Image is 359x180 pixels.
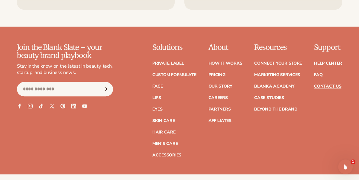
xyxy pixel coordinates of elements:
a: Case Studies [254,96,284,100]
a: Blanka Academy [254,84,294,88]
a: FAQ [314,73,322,77]
a: Connect your store [254,61,302,66]
p: About [208,43,242,51]
a: Careers [208,96,228,100]
a: Skin Care [152,119,175,123]
a: Custom formulate [152,73,196,77]
img: logo_orange.svg [10,10,15,14]
a: Beyond the brand [254,107,298,111]
iframe: Intercom live chat [338,159,353,174]
a: Accessories [152,153,181,157]
span: 1 [351,159,355,164]
p: Support [314,43,342,51]
img: website_grey.svg [10,16,15,21]
a: Private label [152,61,184,66]
p: Solutions [152,43,196,51]
a: Contact Us [314,84,341,88]
a: Men's Care [152,142,178,146]
a: Affiliates [208,119,231,123]
a: Partners [208,107,231,111]
a: Help Center [314,61,342,66]
img: tab_domain_overview_orange.svg [16,35,21,40]
button: Subscribe [99,82,113,96]
a: Marketing services [254,73,300,77]
a: Face [152,84,163,88]
a: How It Works [208,61,242,66]
a: Eyes [152,107,163,111]
img: tab_keywords_by_traffic_grey.svg [60,35,65,40]
a: Our Story [208,84,232,88]
div: Domain Overview [23,36,54,40]
div: Domain: [DOMAIN_NAME] [16,16,66,21]
p: Stay in the know on the latest in beauty, tech, startup, and business news. [17,63,113,76]
a: Hair Care [152,130,175,134]
p: Join the Blank Slate – your beauty brand playbook [17,43,113,59]
a: Pricing [208,73,225,77]
div: Keywords by Traffic [67,36,102,40]
p: Resources [254,43,302,51]
div: v 4.0.25 [17,10,30,14]
a: Lips [152,96,161,100]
